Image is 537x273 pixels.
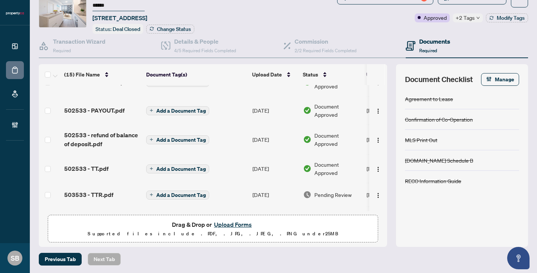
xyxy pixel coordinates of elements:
[88,253,121,266] button: Next Tab
[64,131,140,148] span: 502533 - refund of balance of deposit.pdf
[507,247,530,269] button: Open asap
[372,104,384,116] button: Logo
[45,253,76,265] span: Previous Tab
[146,191,209,200] button: Add a Document Tag
[364,207,420,235] td: [PERSON_NAME]
[11,253,19,263] span: SB
[252,70,282,79] span: Upload Date
[48,215,378,243] span: Drag & Drop orUpload FormsSupported files include .PDF, .JPG, .JPEG, .PNG under25MB
[156,192,206,198] span: Add a Document Tag
[249,207,300,235] td: [DATE]
[53,229,373,238] p: Supported files include .PDF, .JPG, .JPEG, .PNG under 25 MB
[146,135,209,144] button: Add a Document Tag
[375,166,381,172] img: Logo
[157,26,191,32] span: Change Status
[303,135,311,144] img: Document Status
[249,64,300,85] th: Upload Date
[372,134,384,145] button: Logo
[303,164,311,173] img: Document Status
[64,164,109,173] span: 502533 - TT.pdf
[146,164,209,173] button: Add a Document Tag
[300,64,363,85] th: Status
[375,192,381,198] img: Logo
[364,154,420,183] td: [PERSON_NAME]
[363,64,419,85] th: Uploaded By
[64,70,100,79] span: (15) File Name
[143,64,249,85] th: Document Tag(s)
[476,16,480,20] span: down
[156,166,206,172] span: Add a Document Tag
[364,96,420,125] td: [PERSON_NAME]
[314,160,361,177] span: Document Approved
[314,131,361,148] span: Document Approved
[113,26,140,32] span: Deal Closed
[405,136,437,144] div: MLS Print Out
[212,220,254,229] button: Upload Forms
[481,73,519,86] button: Manage
[174,37,236,46] h4: Details & People
[172,220,254,229] span: Drag & Drop or
[249,125,300,154] td: [DATE]
[150,193,153,197] span: plus
[419,48,437,53] span: Required
[146,106,209,115] button: Add a Document Tag
[92,13,147,22] span: [STREET_ADDRESS]
[303,106,311,114] img: Document Status
[419,37,450,46] h4: Documents
[364,125,420,154] td: [PERSON_NAME]
[156,80,206,85] span: Add a Document Tag
[39,253,82,266] button: Previous Tab
[405,95,453,103] div: Agreement to Lease
[92,24,143,34] div: Status:
[61,64,143,85] th: (15) File Name
[372,189,384,201] button: Logo
[314,191,352,199] span: Pending Review
[150,167,153,170] span: plus
[174,48,236,53] span: 4/5 Required Fields Completed
[249,154,300,183] td: [DATE]
[405,115,473,123] div: Confirmation of Co-Operation
[486,13,528,22] button: Modify Tags
[64,106,125,115] span: 502533 - PAYOUT.pdf
[295,48,357,53] span: 2/2 Required Fields Completed
[303,191,311,199] img: Document Status
[405,74,473,85] span: Document Checklist
[495,73,514,85] span: Manage
[364,183,420,207] td: [PERSON_NAME]
[375,137,381,143] img: Logo
[150,138,153,141] span: plus
[156,137,206,142] span: Add a Document Tag
[156,108,206,113] span: Add a Document Tag
[405,156,473,164] div: [DOMAIN_NAME] Schedule B
[497,15,525,21] span: Modify Tags
[146,190,209,200] button: Add a Document Tag
[295,37,357,46] h4: Commission
[405,177,461,185] div: RECO Information Guide
[53,37,106,46] h4: Transaction Wizard
[249,183,300,207] td: [DATE]
[150,109,153,112] span: plus
[53,48,71,53] span: Required
[146,25,194,34] button: Change Status
[6,11,24,16] img: logo
[372,163,384,175] button: Logo
[424,13,447,22] span: Approved
[249,96,300,125] td: [DATE]
[303,70,318,79] span: Status
[314,102,361,119] span: Document Approved
[456,13,475,22] span: +2 Tags
[64,190,113,199] span: 503533 - TTR.pdf
[375,108,381,114] img: Logo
